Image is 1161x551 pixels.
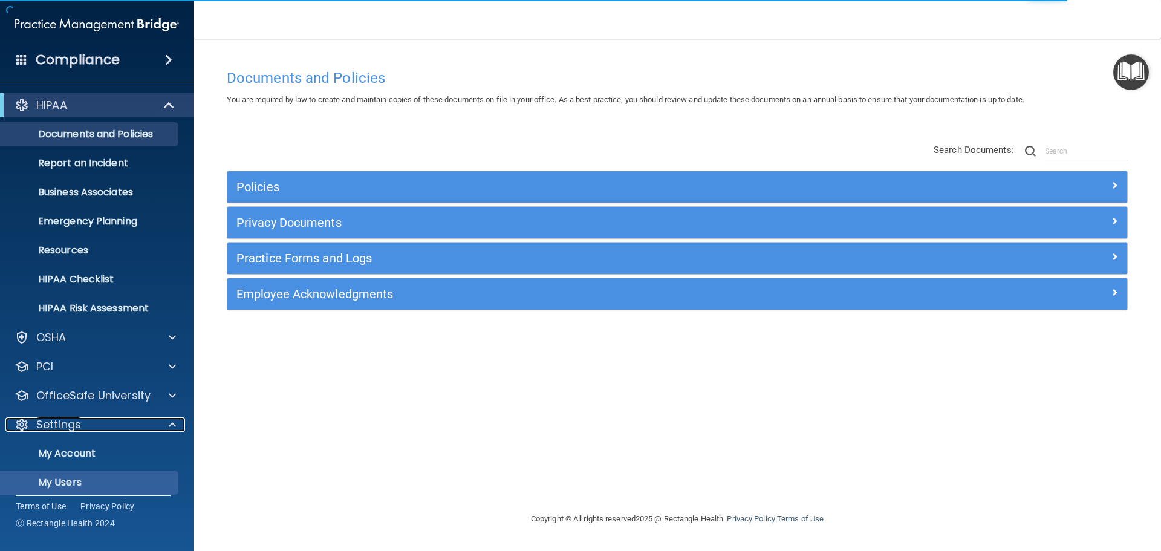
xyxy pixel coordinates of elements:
[36,359,53,374] p: PCI
[80,500,135,512] a: Privacy Policy
[15,417,176,432] a: Settings
[8,215,173,227] p: Emergency Planning
[8,244,173,256] p: Resources
[36,388,151,403] p: OfficeSafe University
[457,500,898,538] div: Copyright © All rights reserved 2025 @ Rectangle Health | |
[16,517,115,529] span: Ⓒ Rectangle Health 2024
[15,98,175,112] a: HIPAA
[8,186,173,198] p: Business Associates
[36,98,67,112] p: HIPAA
[15,388,176,403] a: OfficeSafe University
[8,157,173,169] p: Report an Incident
[8,302,173,315] p: HIPAA Risk Assessment
[236,180,893,194] h5: Policies
[15,13,179,37] img: PMB logo
[8,477,173,489] p: My Users
[236,284,1118,304] a: Employee Acknowledgments
[8,273,173,285] p: HIPAA Checklist
[16,500,66,512] a: Terms of Use
[236,252,893,265] h5: Practice Forms and Logs
[36,330,67,345] p: OSHA
[1025,146,1036,157] img: ic-search.3b580494.png
[777,514,824,523] a: Terms of Use
[1113,54,1149,90] button: Open Resource Center
[236,249,1118,268] a: Practice Forms and Logs
[36,417,81,432] p: Settings
[236,177,1118,197] a: Policies
[236,216,893,229] h5: Privacy Documents
[236,287,893,301] h5: Employee Acknowledgments
[1045,142,1128,160] input: Search
[8,448,173,460] p: My Account
[227,95,1024,104] span: You are required by law to create and maintain copies of these documents on file in your office. ...
[227,70,1128,86] h4: Documents and Policies
[236,213,1118,232] a: Privacy Documents
[952,465,1146,514] iframe: Drift Widget Chat Controller
[15,330,176,345] a: OSHA
[8,128,173,140] p: Documents and Policies
[727,514,775,523] a: Privacy Policy
[934,145,1014,155] span: Search Documents:
[36,51,120,68] h4: Compliance
[15,359,176,374] a: PCI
